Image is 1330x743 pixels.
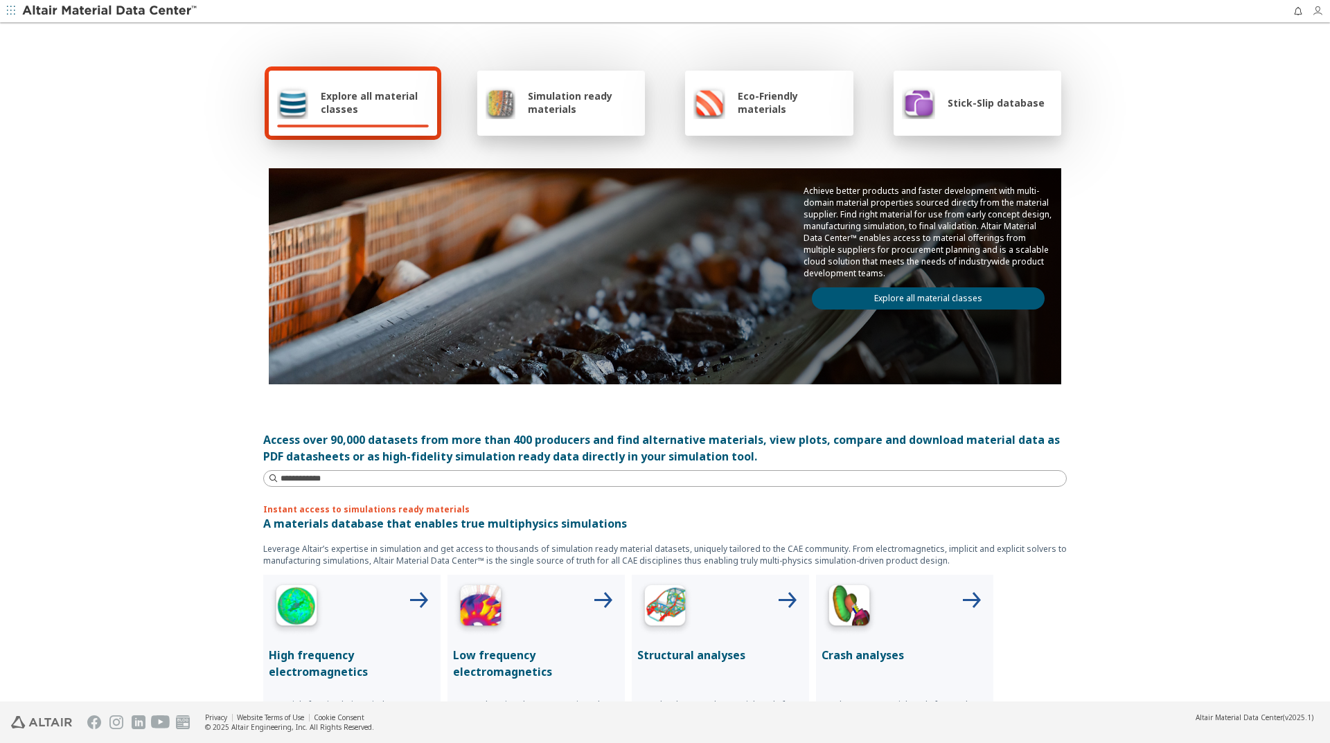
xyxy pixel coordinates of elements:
p: Instant access to simulations ready materials [263,503,1067,515]
img: Crash Analyses Icon [822,580,877,636]
p: High frequency electromagnetics [269,647,435,680]
span: Altair Material Data Center [1196,713,1283,722]
img: High Frequency Icon [269,580,324,636]
p: Materials for simulating wireless connectivity, electromagnetic compatibility, radar cross sectio... [269,699,435,733]
span: Eco-Friendly materials [738,89,844,116]
a: Privacy [205,713,227,722]
p: Achieve better products and faster development with multi-domain material properties sourced dire... [804,185,1053,279]
p: Structural analyses [637,647,804,663]
img: Stick-Slip database [902,86,935,119]
span: Simulation ready materials [528,89,637,116]
p: Comprehensive electromagnetic and thermal data for accurate e-Motor simulations with Altair FLUX [453,699,619,733]
span: Explore all material classes [321,89,429,116]
p: Ready to use material cards for crash solvers [822,699,988,722]
p: A materials database that enables true multiphysics simulations [263,515,1067,532]
div: Access over 90,000 datasets from more than 400 producers and find alternative materials, view plo... [263,431,1067,465]
img: Explore all material classes [277,86,308,119]
a: Explore all material classes [812,287,1045,310]
p: Leverage Altair’s expertise in simulation and get access to thousands of simulation ready materia... [263,543,1067,566]
div: (v2025.1) [1196,713,1313,722]
span: Stick-Slip database [948,96,1045,109]
img: Eco-Friendly materials [693,86,725,119]
img: Altair Material Data Center [22,4,199,18]
p: Crash analyses [822,647,988,663]
p: Download CAE ready material cards for leading simulation tools for structual analyses [637,699,804,733]
img: Altair Engineering [11,716,72,728]
img: Structural Analyses Icon [637,580,693,636]
a: Website Terms of Use [237,713,304,722]
p: Low frequency electromagnetics [453,647,619,680]
a: Cookie Consent [314,713,364,722]
img: Simulation ready materials [486,86,515,119]
img: Low Frequency Icon [453,580,508,636]
div: © 2025 Altair Engineering, Inc. All Rights Reserved. [205,722,374,732]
